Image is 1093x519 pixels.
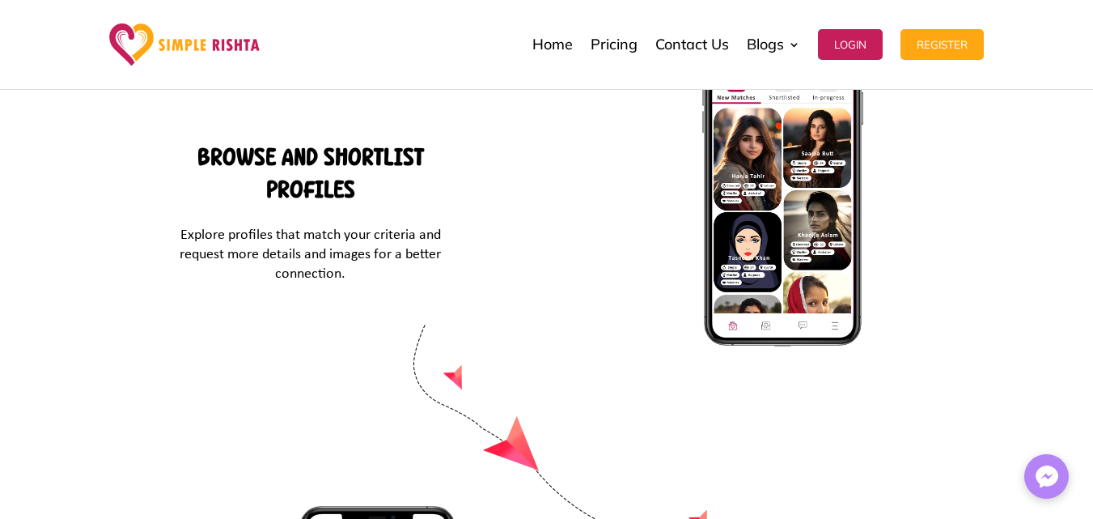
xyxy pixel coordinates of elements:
a: Contact Us [655,4,729,85]
button: Login [818,29,883,60]
a: Register [900,4,984,85]
a: Pricing [591,4,638,85]
img: Messenger [1031,461,1063,493]
a: Login [818,4,883,85]
a: Home [532,4,573,85]
button: Register [900,29,984,60]
strong: Browse and Shortlist Profiles [197,143,424,203]
a: Blogs [747,4,800,85]
span: Explore profiles that match your criteria and request more details and images for a better connec... [180,228,441,282]
img: Browse-and-Shortlist-Profiles [702,24,863,347]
